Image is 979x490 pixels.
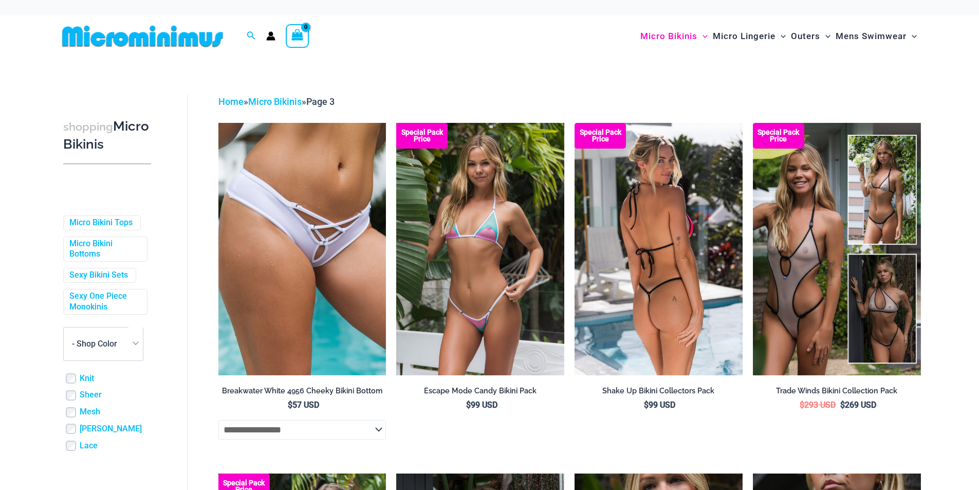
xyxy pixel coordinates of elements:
[69,291,139,313] a: Sexy One Piece Monokinis
[640,23,697,49] span: Micro Bikinis
[396,129,448,142] b: Special Pack Price
[64,328,143,360] span: - Shop Color
[753,123,921,375] img: Collection Pack (1)
[840,400,876,410] bdi: 269 USD
[306,96,335,107] span: Page 3
[644,400,675,410] bdi: 99 USD
[218,96,335,107] span: » »
[753,129,804,142] b: Special Pack Price
[575,386,743,396] h2: Shake Up Bikini Collectors Pack
[247,30,256,43] a: Search icon link
[58,25,227,48] img: MM SHOP LOGO FLAT
[636,19,921,53] nav: Site Navigation
[396,386,564,396] h2: Escape Mode Candy Bikini Pack
[713,23,775,49] span: Micro Lingerie
[710,21,788,52] a: Micro LingerieMenu ToggleMenu Toggle
[218,386,386,400] a: Breakwater White 4956 Cheeky Bikini Bottom
[791,23,820,49] span: Outers
[218,386,386,396] h2: Breakwater White 4956 Cheeky Bikini Bottom
[80,390,102,401] a: Sheer
[800,400,804,410] span: $
[575,123,743,375] img: Shake Up Sunset 3145 Top 4145 Bottom 05
[288,400,292,410] span: $
[396,386,564,400] a: Escape Mode Candy Bikini Pack
[80,407,100,418] a: Mesh
[840,400,845,410] span: $
[753,123,921,375] a: Collection Pack (1) Trade Winds IvoryInk 317 Top 469 Thong 11Trade Winds IvoryInk 317 Top 469 Tho...
[288,400,319,410] bdi: 57 USD
[63,120,113,133] span: shopping
[697,23,708,49] span: Menu Toggle
[286,24,309,48] a: View Shopping Cart, empty
[218,123,386,375] img: Breakwater White 4956 Shorts 01
[575,123,743,375] a: Shake Up Sunset 3145 Top 4145 Bottom 04 Shake Up Sunset 3145 Top 4145 Bottom 05Shake Up Sunset 31...
[833,21,919,52] a: Mens SwimwearMenu ToggleMenu Toggle
[218,96,244,107] a: Home
[753,386,921,396] h2: Trade Winds Bikini Collection Pack
[63,118,151,153] h3: Micro Bikinis
[69,270,128,281] a: Sexy Bikini Sets
[69,217,133,228] a: Micro Bikini Tops
[63,327,143,361] span: - Shop Color
[638,21,710,52] a: Micro BikinisMenu ToggleMenu Toggle
[575,129,626,142] b: Special Pack Price
[907,23,917,49] span: Menu Toggle
[80,424,142,434] a: [PERSON_NAME]
[248,96,302,107] a: Micro Bikinis
[753,386,921,400] a: Trade Winds Bikini Collection Pack
[800,400,836,410] bdi: 293 USD
[644,400,649,410] span: $
[575,386,743,400] a: Shake Up Bikini Collectors Pack
[836,23,907,49] span: Mens Swimwear
[466,400,471,410] span: $
[80,373,94,384] a: Knit
[396,123,564,375] img: Escape Mode Candy 3151 Top 4151 Bottom 02
[69,239,139,260] a: Micro Bikini Bottoms
[80,441,98,451] a: Lace
[820,23,830,49] span: Menu Toggle
[396,123,564,375] a: Escape Mode Candy 3151 Top 4151 Bottom 02 Escape Mode Candy 3151 Top 4151 Bottom 04Escape Mode Ca...
[775,23,786,49] span: Menu Toggle
[218,123,386,375] a: Breakwater White 4956 Shorts 01Breakwater White 341 Top 4956 Shorts 04Breakwater White 341 Top 49...
[72,339,117,349] span: - Shop Color
[266,31,275,41] a: Account icon link
[466,400,497,410] bdi: 99 USD
[788,21,833,52] a: OutersMenu ToggleMenu Toggle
